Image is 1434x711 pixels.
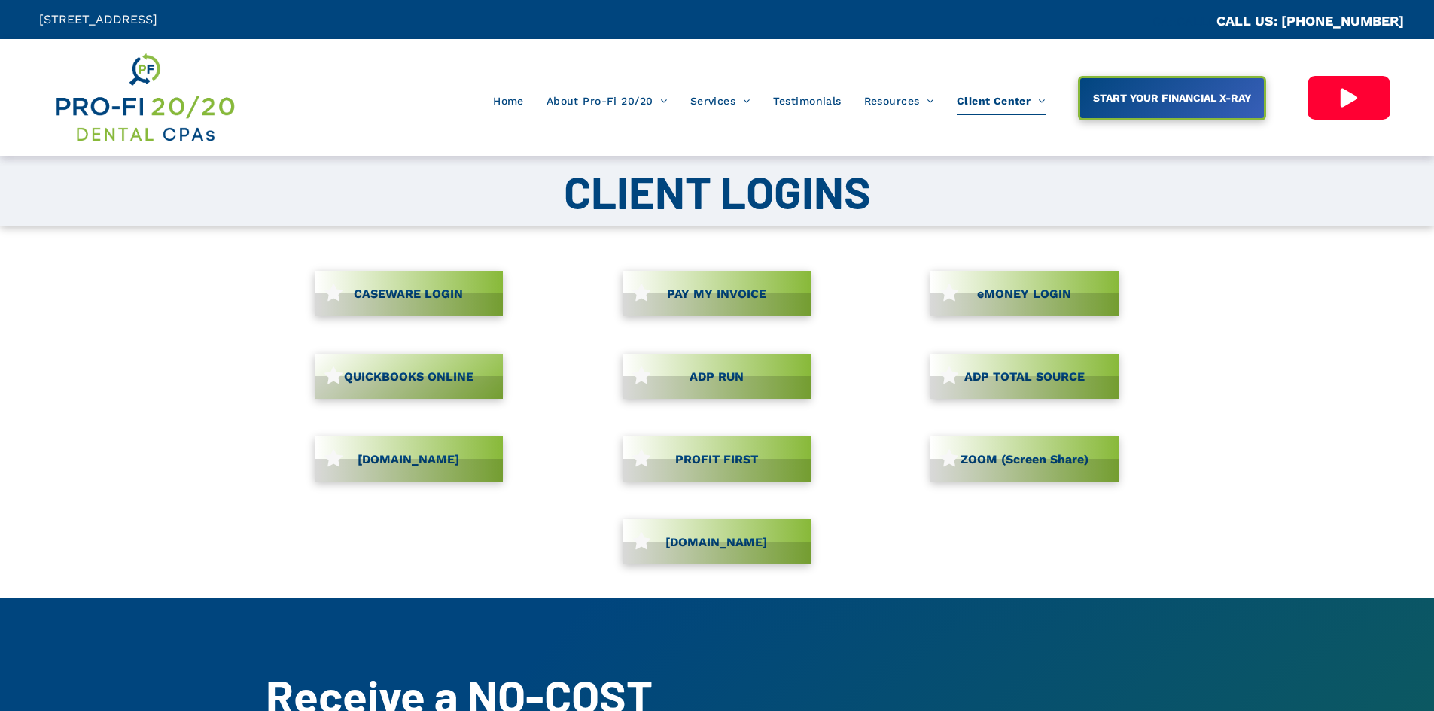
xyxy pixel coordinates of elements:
span: eMONEY LOGIN [972,279,1076,308]
a: ZOOM (Screen Share) [930,436,1119,482]
a: Services [679,87,762,115]
a: Testimonials [762,87,853,115]
a: PROFIT FIRST [623,436,811,482]
a: Client Center [945,87,1057,115]
span: ADP RUN [684,362,749,391]
span: CLIENT LOGINS [564,164,871,218]
a: [DOMAIN_NAME] [315,436,503,482]
span: ADP TOTAL SOURCE [959,362,1090,391]
span: ZOOM (Screen Share) [955,445,1094,474]
a: QUICKBOOKS ONLINE [315,354,503,399]
span: PAY MY INVOICE [662,279,772,308]
a: Resources [853,87,945,115]
a: START YOUR FINANCIAL X-RAY [1078,76,1266,120]
a: ADP RUN [623,354,811,399]
a: [DOMAIN_NAME] [623,519,811,564]
a: ADP TOTAL SOURCE [930,354,1119,399]
a: Home [482,87,535,115]
img: Get Dental CPA Consulting, Bookkeeping, & Bank Loans [53,50,236,145]
a: CASEWARE LOGIN [315,271,503,316]
a: CALL US: [PHONE_NUMBER] [1216,13,1404,29]
span: CA::CALLC [1152,14,1216,29]
a: PAY MY INVOICE [623,271,811,316]
span: [DOMAIN_NAME] [352,445,464,474]
span: PROFIT FIRST [670,445,763,474]
a: About Pro-Fi 20/20 [535,87,679,115]
a: eMONEY LOGIN [930,271,1119,316]
span: [STREET_ADDRESS] [39,12,157,26]
span: START YOUR FINANCIAL X-RAY [1088,84,1256,111]
span: [DOMAIN_NAME] [660,527,772,557]
span: QUICKBOOKS ONLINE [339,362,479,391]
span: CASEWARE LOGIN [349,279,468,308]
